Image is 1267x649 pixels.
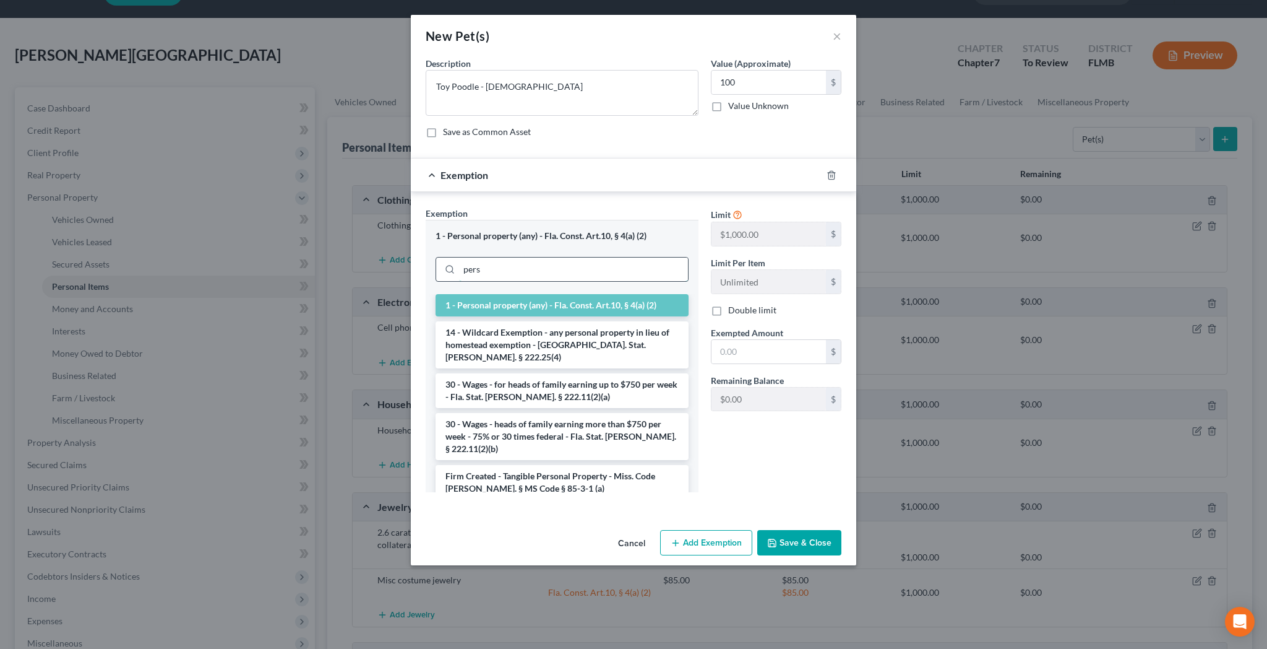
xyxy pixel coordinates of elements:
[826,388,841,411] div: $
[711,71,826,94] input: 0.00
[711,270,826,294] input: --
[711,256,765,269] label: Limit Per Item
[459,258,688,281] input: Search exemption rules...
[436,230,689,242] div: 1 - Personal property (any) - Fla. Const. Art.10, § 4(a) (2)
[711,388,826,411] input: --
[826,340,841,364] div: $
[826,71,841,94] div: $
[826,222,841,246] div: $
[728,304,776,316] label: Double limit
[1225,607,1255,637] div: Open Intercom Messenger
[757,530,841,556] button: Save & Close
[826,270,841,294] div: $
[711,374,784,387] label: Remaining Balance
[711,57,791,70] label: Value (Approximate)
[436,294,689,316] li: 1 - Personal property (any) - Fla. Const. Art.10, § 4(a) (2)
[436,413,689,460] li: 30 - Wages - heads of family earning more than $750 per week - 75% or 30 times federal - Fla. Sta...
[711,328,783,338] span: Exempted Amount
[426,208,468,219] span: Exemption
[833,28,841,43] button: ×
[436,373,689,408] li: 30 - Wages - for heads of family earning up to $750 per week - Fla. Stat. [PERSON_NAME]. § 222.11...
[440,169,488,181] span: Exemption
[728,100,789,112] label: Value Unknown
[443,126,531,138] label: Save as Common Asset
[660,530,752,556] button: Add Exemption
[436,465,689,500] li: Firm Created - Tangible Personal Property - Miss. Code [PERSON_NAME]. § MS Code § 85-3-1 (a)
[608,531,655,556] button: Cancel
[711,209,731,220] span: Limit
[436,321,689,368] li: 14 - Wildcard Exemption - any personal property in lieu of homestead exemption - [GEOGRAPHIC_DATA...
[711,222,826,246] input: --
[426,27,489,45] div: New Pet(s)
[426,58,471,69] span: Description
[711,340,826,364] input: 0.00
